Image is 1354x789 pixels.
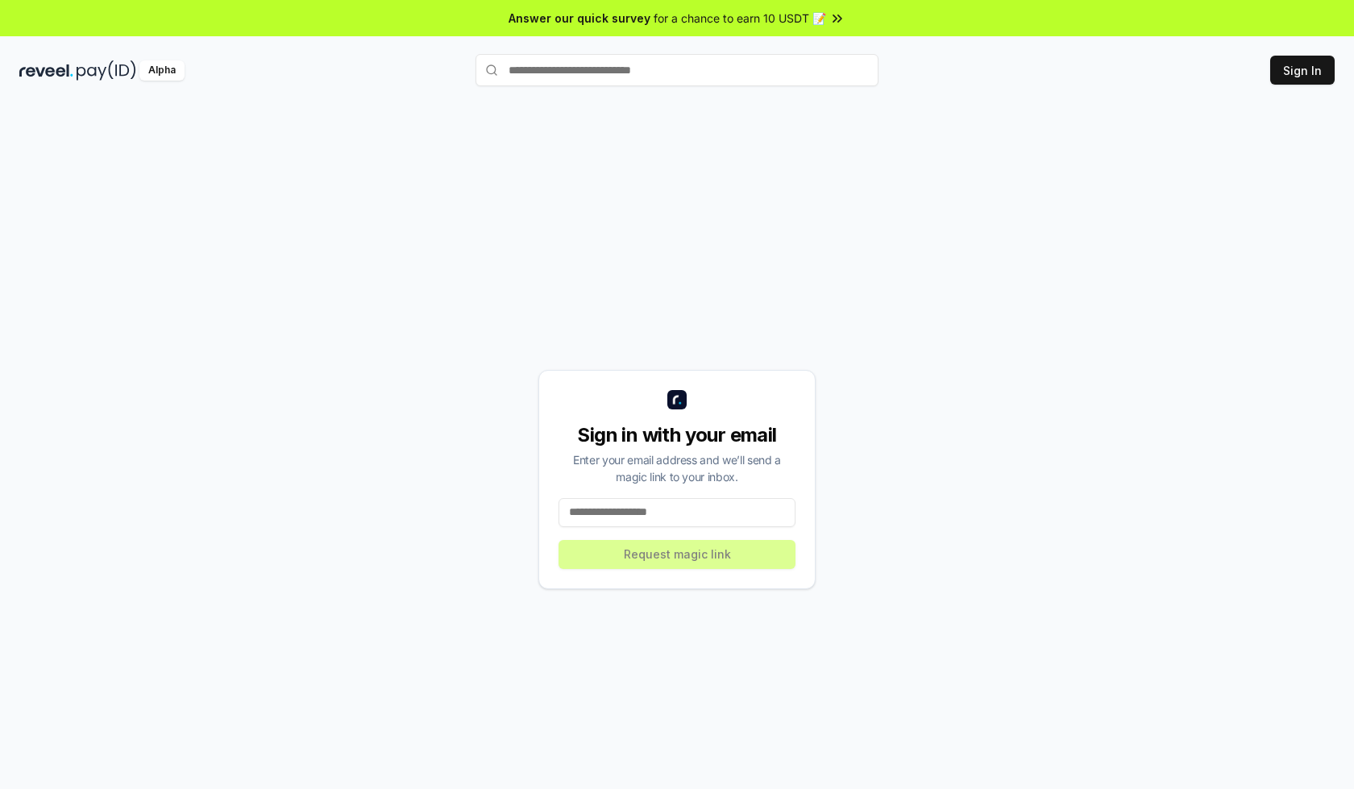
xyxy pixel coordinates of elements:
[667,390,687,409] img: logo_small
[19,60,73,81] img: reveel_dark
[77,60,136,81] img: pay_id
[139,60,185,81] div: Alpha
[654,10,826,27] span: for a chance to earn 10 USDT 📝
[559,451,795,485] div: Enter your email address and we’ll send a magic link to your inbox.
[509,10,650,27] span: Answer our quick survey
[559,422,795,448] div: Sign in with your email
[1270,56,1335,85] button: Sign In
